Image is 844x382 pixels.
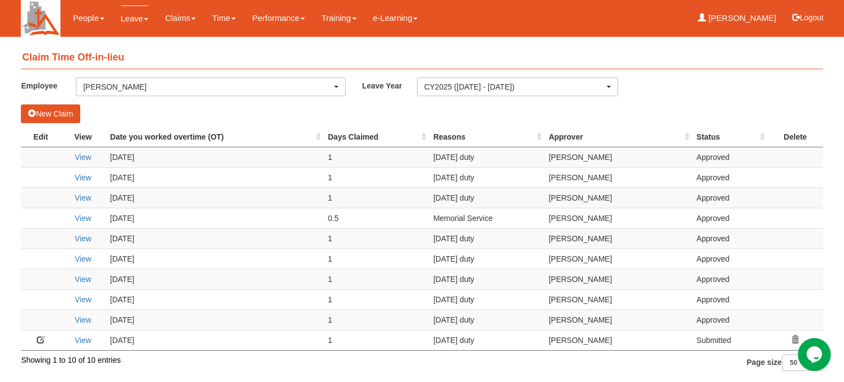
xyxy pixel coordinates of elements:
td: Approved [692,208,768,228]
td: [DATE] duty [429,187,545,208]
td: Approved [692,187,768,208]
td: [PERSON_NAME] [545,147,692,167]
td: [DATE] duty [429,269,545,289]
label: Page size [747,355,823,371]
td: [PERSON_NAME] [545,228,692,248]
td: [DATE] [105,330,323,350]
iframe: chat widget [798,338,833,371]
td: [DATE] duty [429,167,545,187]
label: Leave Year [362,77,417,93]
td: Approved [692,269,768,289]
td: Approved [692,289,768,309]
td: 1 [324,187,429,208]
select: Page size [782,355,823,371]
a: [PERSON_NAME] [698,5,776,31]
a: People [73,5,104,31]
td: 1 [324,167,429,187]
td: 1 [324,248,429,269]
th: View [60,127,106,147]
td: 1 [324,147,429,167]
td: Approved [692,228,768,248]
th: Edit [21,127,60,147]
div: [PERSON_NAME] [83,81,331,92]
button: CY2025 ([DATE] - [DATE]) [417,77,618,96]
td: [DATE] duty [429,147,545,167]
th: Date you worked overtime (OT) : activate to sort column ascending [105,127,323,147]
td: [DATE] [105,309,323,330]
a: Training [321,5,357,31]
a: e-Learning [373,5,418,31]
td: Approved [692,147,768,167]
td: [PERSON_NAME] [545,167,692,187]
th: Status : activate to sort column ascending [692,127,768,147]
button: Logout [785,4,831,31]
td: [PERSON_NAME] [545,330,692,350]
td: [DATE] duty [429,330,545,350]
td: [PERSON_NAME] [545,309,692,330]
label: Employee [21,77,76,93]
a: View [75,234,91,243]
td: [DATE] [105,248,323,269]
td: [DATE] [105,228,323,248]
th: Delete [768,127,823,147]
td: [DATE] [105,269,323,289]
a: View [75,193,91,202]
div: CY2025 ([DATE] - [DATE]) [424,81,604,92]
a: View [75,315,91,324]
td: [DATE] [105,167,323,187]
th: Reasons : activate to sort column ascending [429,127,545,147]
td: [PERSON_NAME] [545,187,692,208]
a: Claims [165,5,196,31]
td: 1 [324,289,429,309]
td: Submitted [692,330,768,350]
a: View [75,254,91,263]
td: [DATE] [105,208,323,228]
td: 1 [324,330,429,350]
td: Approved [692,167,768,187]
td: [PERSON_NAME] [545,208,692,228]
th: Days Claimed : activate to sort column ascending [324,127,429,147]
td: [DATE] duty [429,248,545,269]
a: View [75,295,91,304]
td: 0.5 [324,208,429,228]
td: 1 [324,269,429,289]
td: [DATE] duty [429,228,545,248]
th: Approver : activate to sort column ascending [545,127,692,147]
button: New Claim [21,104,80,123]
h4: Claim Time Off-in-lieu [21,47,823,69]
td: 1 [324,228,429,248]
td: Approved [692,309,768,330]
td: [DATE] [105,187,323,208]
a: View [75,275,91,284]
td: [DATE] [105,289,323,309]
td: Approved [692,248,768,269]
a: Leave [121,5,149,31]
td: [PERSON_NAME] [545,248,692,269]
a: Time [212,5,236,31]
td: [PERSON_NAME] [545,289,692,309]
td: [DATE] duty [429,289,545,309]
td: [DATE] duty [429,309,545,330]
td: [DATE] [105,147,323,167]
a: View [75,214,91,223]
button: [PERSON_NAME] [76,77,345,96]
td: [PERSON_NAME] [545,269,692,289]
a: Performance [252,5,305,31]
a: View [75,173,91,182]
td: 1 [324,309,429,330]
a: View [75,336,91,345]
td: Memorial Service [429,208,545,228]
a: View [75,153,91,162]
